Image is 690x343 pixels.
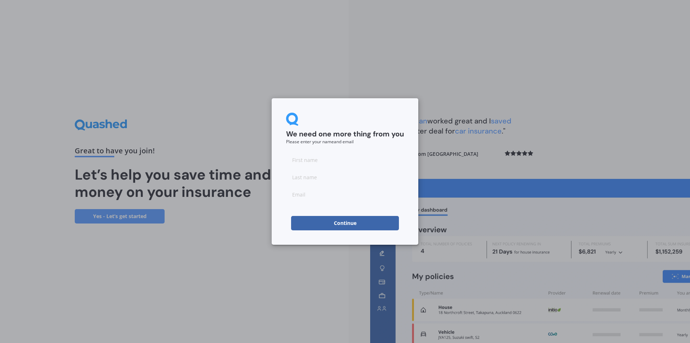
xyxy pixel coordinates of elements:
input: First name [286,153,404,167]
input: Last name [286,170,404,184]
button: Continue [291,216,399,230]
small: Please enter your name and email [286,139,354,145]
input: Email [286,187,404,202]
h2: We need one more thing from you [286,130,404,139]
